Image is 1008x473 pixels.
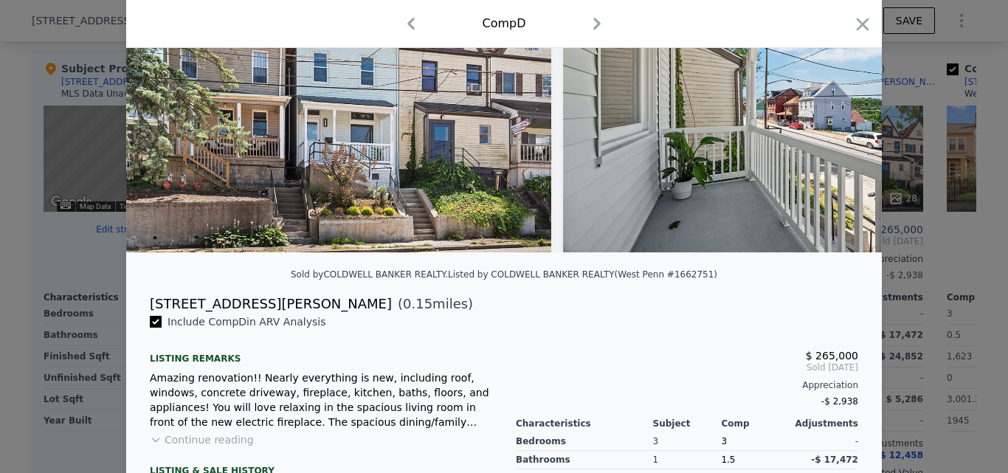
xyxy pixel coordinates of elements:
span: Include Comp D in ARV Analysis [162,316,332,328]
span: 0.15 [403,296,432,311]
div: Amazing renovation!! Nearly everything is new, including roof, windows, concrete driveway, firepl... [150,370,492,429]
span: -$ 17,472 [811,455,858,465]
div: Listing remarks [150,341,492,365]
div: 1.5 [721,451,790,469]
div: - [790,432,858,451]
div: Listed by COLDWELL BANKER REALTY (West Penn #1662751) [448,269,717,280]
div: Characteristics [516,418,653,429]
div: Sold by COLDWELL BANKER REALTY . [291,269,448,280]
div: 1 [653,451,722,469]
span: -$ 2,938 [821,396,858,407]
button: Continue reading [150,432,254,447]
span: Sold [DATE] [516,362,858,373]
div: Adjustments [790,418,858,429]
span: ( miles) [392,294,473,314]
div: [STREET_ADDRESS][PERSON_NAME] [150,294,392,314]
div: Appreciation [516,379,858,391]
div: 3 [653,432,722,451]
span: $ 265,000 [806,350,858,362]
div: Comp [721,418,790,429]
div: Comp D [482,15,525,32]
span: 3 [721,436,727,446]
div: Bedrooms [516,432,653,451]
div: Subject [653,418,722,429]
div: Bathrooms [516,451,653,469]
